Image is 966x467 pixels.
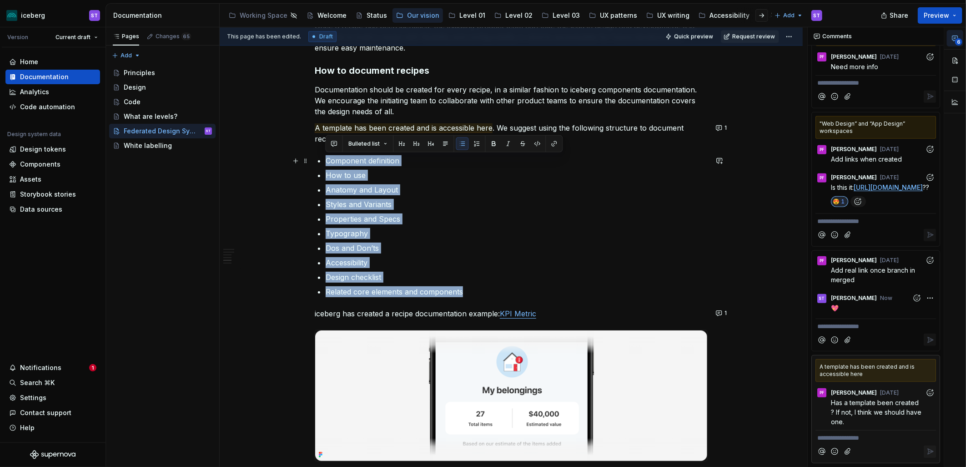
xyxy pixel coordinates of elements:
[695,8,753,23] a: Accessibility
[831,399,923,426] span: Has a template been created ? If not, I think we should have one.
[815,359,936,382] div: A template has been created and is accessible here
[5,187,100,202] a: Storybook stories
[124,141,172,150] div: White labelling
[113,11,216,20] div: Documentation
[600,11,637,20] div: UX patterns
[5,406,100,420] button: Contact support
[20,160,60,169] div: Components
[326,155,708,166] p: Component definition
[831,174,877,181] span: [PERSON_NAME]
[225,8,301,23] a: Working Space
[831,155,902,163] span: Add links when created
[815,334,828,346] button: Mention someone
[815,430,936,443] div: Composer editor
[924,51,936,63] button: Add reaction
[831,183,854,191] span: Is this it:
[829,229,841,241] button: Add emoji
[842,334,854,346] button: Attach files
[924,254,936,267] button: Add reaction
[815,229,828,241] button: Mention someone
[5,421,100,435] button: Help
[713,122,731,134] button: 1
[308,31,337,42] div: Draft
[831,266,917,284] span: Add real link once branch in merged
[924,172,936,184] button: Add reaction
[829,334,841,346] button: Add emoji
[20,205,62,214] div: Data sources
[326,170,708,181] p: How to use
[709,11,750,20] div: Accessibility
[20,423,35,432] div: Help
[924,292,936,305] button: More
[121,52,132,59] span: Add
[326,228,708,239] p: Typography
[124,127,199,136] div: Federated Design System
[911,292,923,305] button: Add reaction
[20,175,41,184] div: Assets
[113,33,139,40] div: Pages
[820,146,824,153] div: PF
[820,174,824,182] div: PF
[367,11,387,20] div: Status
[89,364,96,371] span: 1
[326,199,708,210] p: Styles and Variants
[20,57,38,66] div: Home
[831,294,877,302] span: [PERSON_NAME]
[326,286,708,297] p: Related core elements and components
[240,11,287,20] div: Working Space
[841,198,845,205] span: 1
[854,183,923,191] a: [URL][DOMAIN_NAME]
[5,55,100,69] a: Home
[831,196,848,207] button: 1 reaction, react with 😍
[181,33,191,40] span: 65
[6,10,17,21] img: 418c6d47-6da6-4103-8b13-b5999f8989a1.png
[109,109,216,124] a: What are levels?
[842,91,854,103] button: Attach files
[407,11,439,20] div: Our vision
[352,8,391,23] a: Status
[30,450,75,459] svg: Supernova Logo
[815,213,936,226] div: Composer editor
[831,257,877,264] span: [PERSON_NAME]
[5,142,100,157] a: Design tokens
[924,11,949,20] span: Preview
[820,389,824,396] div: PF
[831,146,877,153] span: [PERSON_NAME]
[91,12,98,19] div: ST
[5,391,100,405] a: Settings
[124,112,177,121] div: What are levels?
[20,102,75,112] div: Code automation
[55,34,91,41] span: Current draft
[491,8,536,23] a: Level 02
[850,196,866,207] button: Add reaction
[124,83,146,92] div: Design
[225,6,770,25] div: Page tree
[924,386,936,399] button: Add reaction
[657,11,689,20] div: UX writing
[5,172,100,187] a: Assets
[303,8,350,23] a: Welcome
[20,378,55,387] div: Search ⌘K
[109,124,216,138] a: Federated Design SystemST
[585,8,641,23] a: UX patterns
[815,319,936,331] div: Composer editor
[819,295,825,302] div: ST
[923,183,929,191] span: ??
[831,63,878,71] span: Need more info
[206,127,211,136] div: ST
[674,33,713,40] span: Quick preview
[553,11,580,20] div: Level 03
[109,66,216,153] div: Page tree
[829,91,841,103] button: Add emoji
[924,446,936,458] button: Reply
[505,11,533,20] div: Level 02
[820,53,824,61] div: PF
[538,8,584,23] a: Level 03
[109,66,216,80] a: Principles
[20,145,66,154] div: Design tokens
[834,198,839,205] span: 😍
[876,7,914,24] button: Share
[124,97,141,107] div: Code
[315,123,493,133] span: A template has been created and is accessible here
